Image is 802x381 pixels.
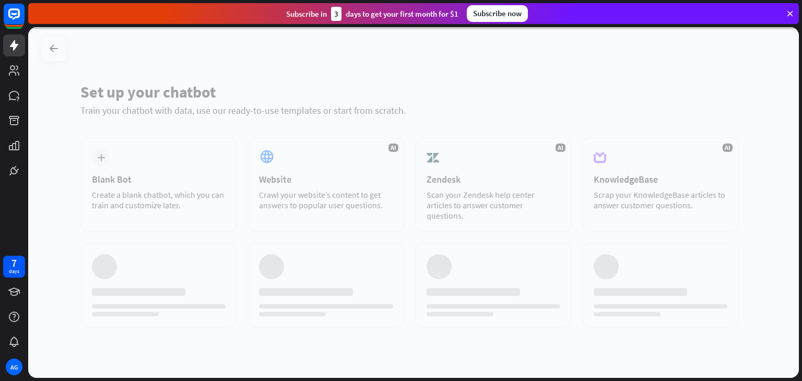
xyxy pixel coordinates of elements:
[3,256,25,278] a: 7 days
[331,7,341,21] div: 3
[6,359,22,375] div: AG
[9,268,19,275] div: days
[286,7,458,21] div: Subscribe in days to get your first month for $1
[467,5,528,22] div: Subscribe now
[11,258,17,268] div: 7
